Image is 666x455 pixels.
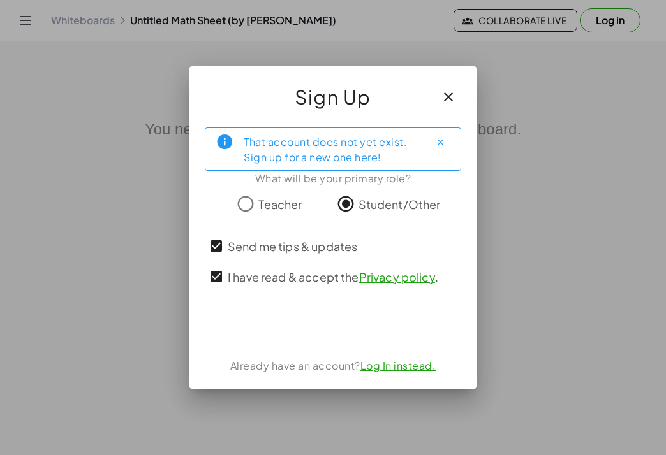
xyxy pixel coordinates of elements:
button: Close [430,132,450,152]
a: Log In instead. [360,359,436,372]
span: Sign Up [295,82,371,112]
div: What will be your primary role? [205,171,461,186]
div: Already have an account? [205,358,461,373]
div: That account does not yet exist. Sign up for a new one here! [244,133,420,165]
span: Student/Other [359,196,441,213]
a: Privacy policy [359,270,435,284]
iframe: Sign in with Google Button [249,311,417,339]
span: I have read & accept the . [228,268,438,285]
span: Teacher [258,196,302,213]
span: Send me tips & updates [228,238,357,255]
